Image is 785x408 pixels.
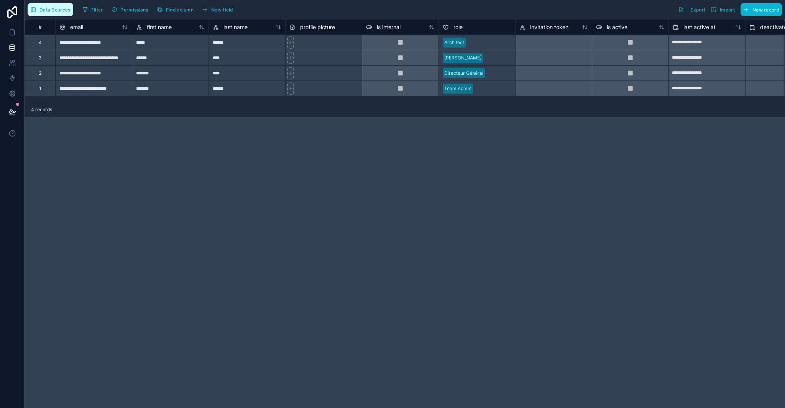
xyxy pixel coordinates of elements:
[377,23,401,31] span: is internal
[752,7,779,13] span: New record
[737,3,782,16] a: New record
[223,23,248,31] span: last name
[708,3,737,16] button: Import
[675,3,708,16] button: Export
[444,39,464,46] div: Architect
[31,24,49,30] div: #
[444,85,471,92] div: Team Admin
[39,55,41,61] div: 3
[154,4,196,15] button: Find column
[741,3,782,16] button: New record
[39,7,71,13] span: Data Sources
[166,7,194,13] span: Find column
[120,7,148,13] span: Permissions
[39,39,42,46] div: 4
[444,70,483,77] div: Directeur Général
[91,7,103,13] span: Filter
[147,23,172,31] span: first name
[199,4,236,15] button: New field
[39,86,41,92] div: 1
[300,23,335,31] span: profile picture
[70,23,83,31] span: email
[690,7,705,13] span: Export
[530,23,568,31] span: invitation token
[211,7,233,13] span: New field
[683,23,716,31] span: last active at
[31,107,52,113] span: 4 records
[453,23,463,31] span: role
[108,4,151,15] button: Permissions
[79,4,106,15] button: Filter
[28,3,73,16] button: Data Sources
[39,70,41,76] div: 2
[720,7,735,13] span: Import
[444,54,481,61] div: [PERSON_NAME]
[108,4,154,15] a: Permissions
[607,23,627,31] span: is active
